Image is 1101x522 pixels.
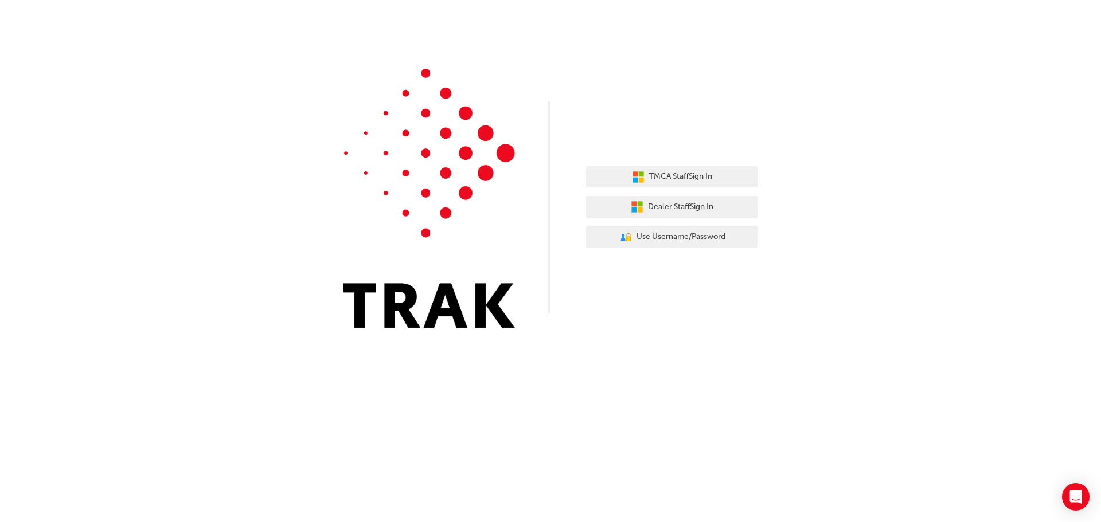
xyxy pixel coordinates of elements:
span: Dealer Staff Sign In [648,201,713,214]
img: Trak [343,69,515,328]
button: Use Username/Password [586,226,758,248]
span: Use Username/Password [637,230,725,244]
button: Dealer StaffSign In [586,196,758,218]
button: TMCA StaffSign In [586,166,758,188]
div: Open Intercom Messenger [1062,483,1090,511]
span: TMCA Staff Sign In [649,170,712,183]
